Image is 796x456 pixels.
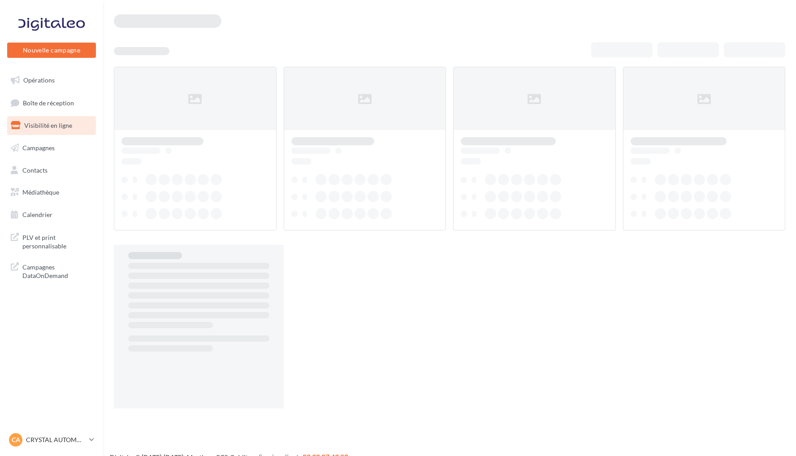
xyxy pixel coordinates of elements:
button: Nouvelle campagne [7,43,96,58]
a: Visibilité en ligne [5,116,98,135]
a: Médiathèque [5,183,98,202]
a: Calendrier [5,205,98,224]
a: Opérations [5,71,98,90]
p: CRYSTAL AUTOMOBILES [26,435,86,444]
a: Boîte de réception [5,93,98,113]
span: Opérations [23,76,55,84]
a: Campagnes [5,139,98,157]
span: Calendrier [22,211,52,218]
a: PLV et print personnalisable [5,228,98,254]
span: Visibilité en ligne [24,122,72,129]
a: Campagnes DataOnDemand [5,257,98,284]
span: Médiathèque [22,188,59,196]
span: CA [12,435,20,444]
span: Boîte de réception [23,99,74,106]
a: CA CRYSTAL AUTOMOBILES [7,431,96,448]
span: Contacts [22,166,48,174]
span: PLV et print personnalisable [22,231,92,251]
a: Contacts [5,161,98,180]
span: Campagnes [22,144,55,152]
span: Campagnes DataOnDemand [22,261,92,280]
